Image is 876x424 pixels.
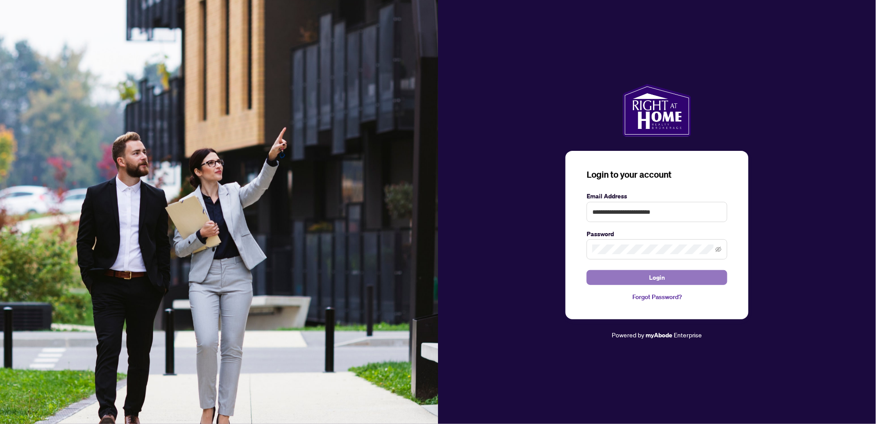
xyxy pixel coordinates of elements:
span: Enterprise [674,331,702,339]
a: myAbode [646,330,672,340]
span: eye-invisible [715,246,722,252]
label: Password [587,229,727,239]
img: ma-logo [623,84,691,137]
button: Login [587,270,727,285]
span: Login [649,270,665,285]
span: Powered by [612,331,644,339]
a: Forgot Password? [587,292,727,302]
label: Email Address [587,191,727,201]
h3: Login to your account [587,168,727,181]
